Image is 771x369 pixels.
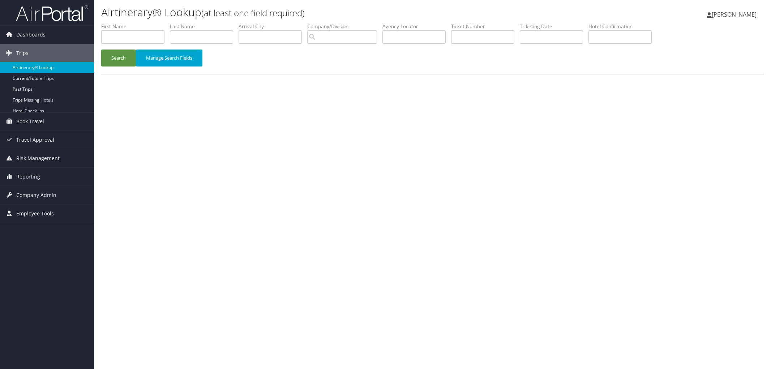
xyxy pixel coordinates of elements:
[520,23,588,30] label: Ticketing Date
[16,186,56,204] span: Company Admin
[101,23,170,30] label: First Name
[201,7,305,19] small: (at least one field required)
[16,26,46,44] span: Dashboards
[588,23,657,30] label: Hotel Confirmation
[16,5,88,22] img: airportal-logo.png
[16,149,60,167] span: Risk Management
[451,23,520,30] label: Ticket Number
[136,50,202,66] button: Manage Search Fields
[307,23,382,30] label: Company/Division
[382,23,451,30] label: Agency Locator
[101,50,136,66] button: Search
[16,44,29,62] span: Trips
[16,112,44,130] span: Book Travel
[101,5,543,20] h1: Airtinerary® Lookup
[712,10,757,18] span: [PERSON_NAME]
[16,205,54,223] span: Employee Tools
[239,23,307,30] label: Arrival City
[16,131,54,149] span: Travel Approval
[707,4,764,25] a: [PERSON_NAME]
[170,23,239,30] label: Last Name
[16,168,40,186] span: Reporting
